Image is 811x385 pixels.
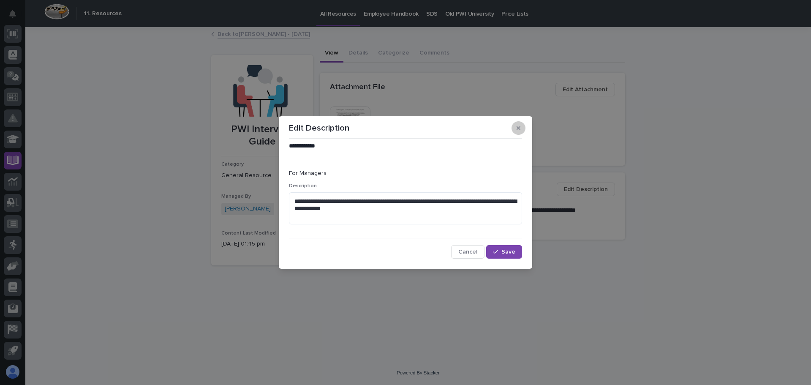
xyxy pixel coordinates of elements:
span: Save [501,248,515,256]
span: Description [289,183,317,188]
span: Cancel [458,248,477,256]
button: Save [486,245,522,259]
p: Edit Description [289,123,349,133]
p: For Managers [289,170,522,177]
button: Cancel [451,245,484,259]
